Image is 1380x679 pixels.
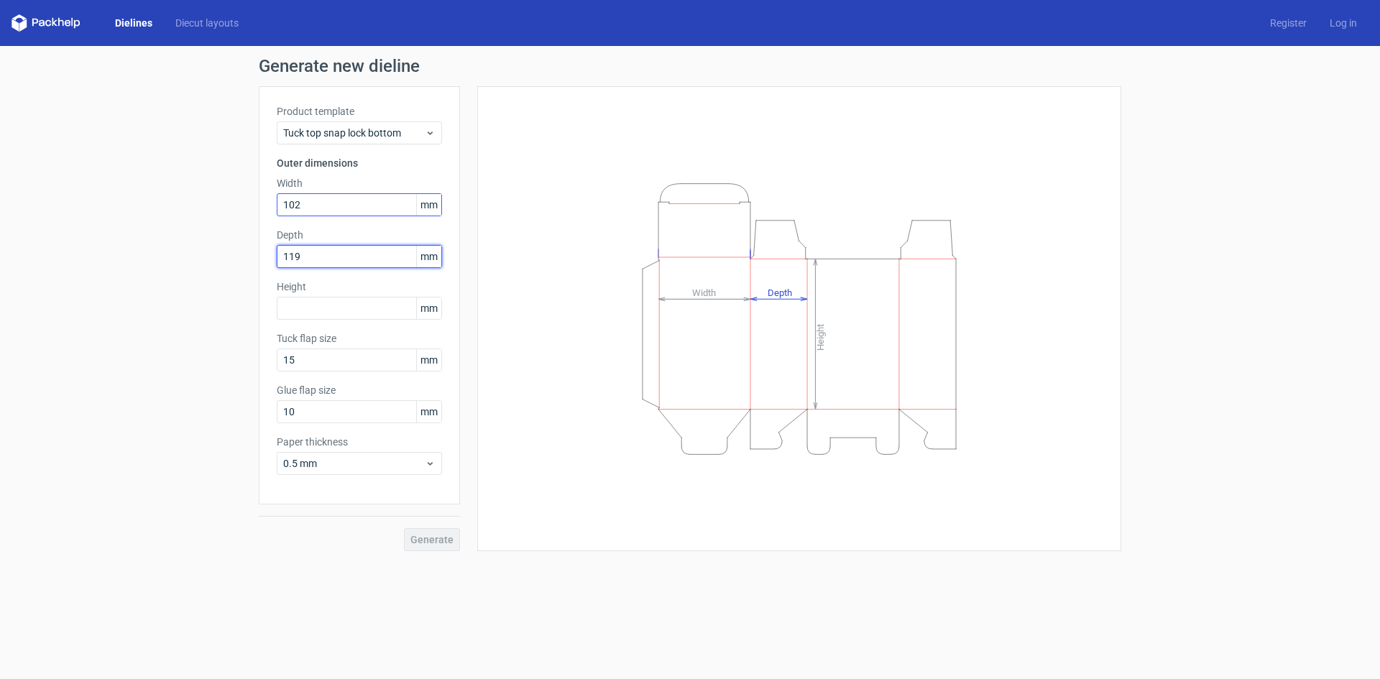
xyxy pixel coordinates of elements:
[1259,16,1318,30] a: Register
[277,156,442,170] h3: Outer dimensions
[416,349,441,371] span: mm
[164,16,250,30] a: Diecut layouts
[416,246,441,267] span: mm
[416,401,441,422] span: mm
[815,323,826,350] tspan: Height
[277,228,442,242] label: Depth
[277,435,442,449] label: Paper thickness
[283,456,425,471] span: 0.5 mm
[692,287,716,297] tspan: Width
[277,383,442,397] label: Glue flap size
[277,104,442,119] label: Product template
[416,297,441,319] span: mm
[768,287,792,297] tspan: Depth
[416,194,441,216] span: mm
[259,57,1121,75] h1: Generate new dieline
[103,16,164,30] a: Dielines
[1318,16,1368,30] a: Log in
[277,280,442,294] label: Height
[277,331,442,346] label: Tuck flap size
[277,176,442,190] label: Width
[283,126,425,140] span: Tuck top snap lock bottom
